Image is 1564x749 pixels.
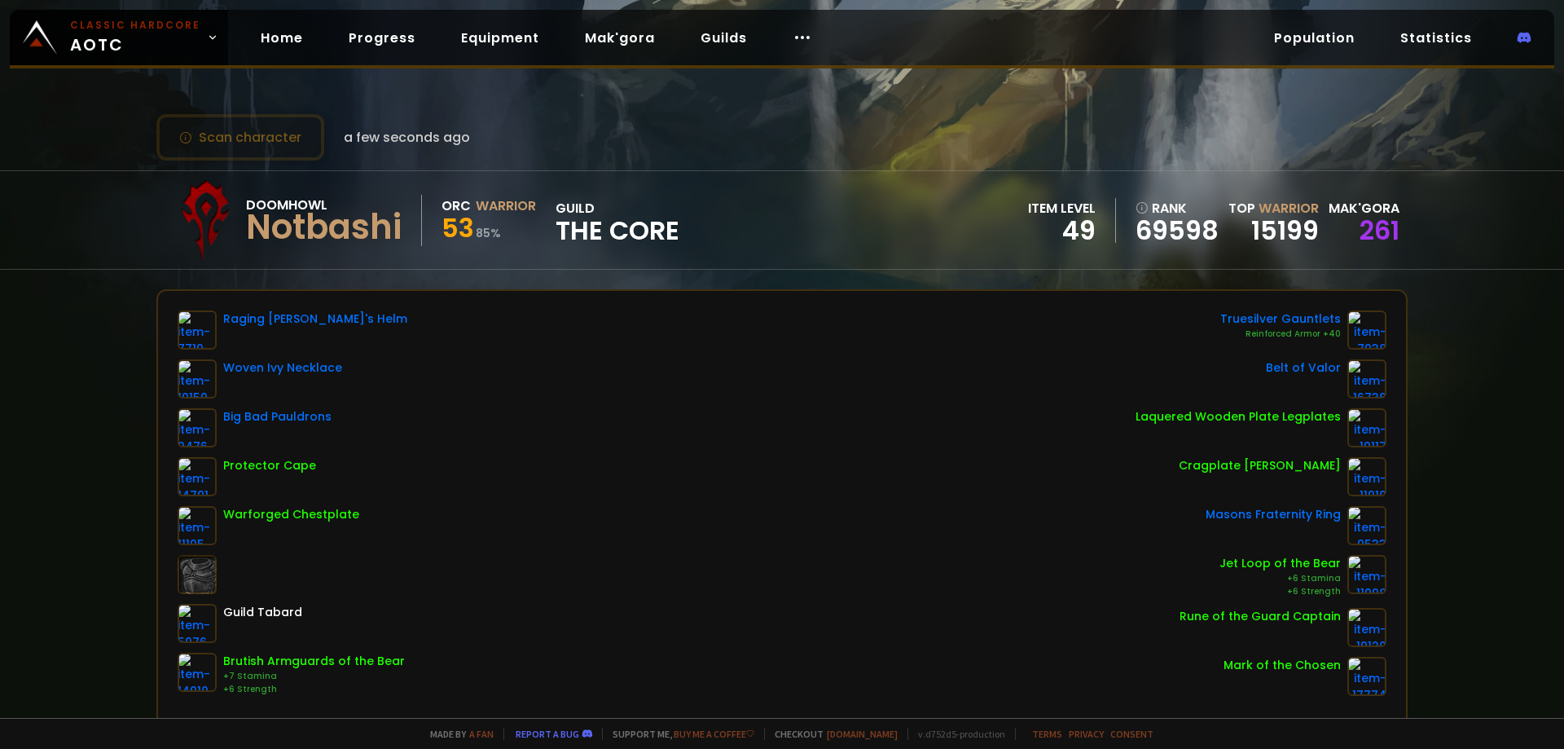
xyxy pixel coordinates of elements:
div: Belt of Valor [1266,359,1341,377]
a: 69598 [1136,218,1219,243]
div: Woven Ivy Necklace [223,359,342,377]
a: Terms [1032,728,1062,740]
div: Jet Loop of the Bear [1219,555,1341,572]
a: Buy me a coffee [674,728,754,740]
a: Classic HardcoreAOTC [10,10,228,65]
div: Protector Cape [223,457,316,474]
a: 15199 [1251,212,1319,249]
a: Guilds [688,21,760,55]
div: Mak'gora [1329,198,1399,218]
button: Scan character [156,114,324,161]
small: Classic Hardcore [70,18,200,33]
div: +7 Stamina [223,670,405,683]
div: Big Bad Pauldrons [223,408,332,425]
a: [DOMAIN_NAME] [827,728,898,740]
img: item-11998 [1347,555,1386,594]
a: Population [1261,21,1368,55]
div: Top [1228,198,1319,218]
span: AOTC [70,18,200,57]
span: a few seconds ago [344,127,470,148]
a: Report a bug [516,728,579,740]
span: Made by [420,728,494,740]
div: Notbashi [246,215,402,240]
img: item-11195 [178,506,217,545]
div: Cragplate [PERSON_NAME] [1179,457,1341,474]
img: item-19120 [1347,608,1386,647]
img: item-11919 [1347,457,1386,496]
div: Orc [442,196,471,216]
a: Equipment [448,21,552,55]
img: item-16736 [1347,359,1386,399]
div: 261 [1329,218,1399,243]
img: item-14910 [178,653,217,692]
img: item-14791 [178,457,217,496]
div: Laquered Wooden Plate Legplates [1136,408,1341,425]
img: item-19117 [1347,408,1386,447]
img: item-9476 [178,408,217,447]
div: Mark of the Chosen [1224,657,1341,674]
span: The Core [556,218,679,243]
small: 85 % [476,225,501,241]
span: Warrior [1259,199,1319,218]
span: Support me, [602,728,754,740]
div: 49 [1028,218,1096,243]
div: Reinforced Armor +40 [1220,328,1341,341]
a: Consent [1110,728,1153,740]
a: Statistics [1387,21,1485,55]
div: Raging [PERSON_NAME]'s Helm [223,311,407,328]
div: Masons Fraternity Ring [1206,506,1341,523]
a: Privacy [1069,728,1104,740]
img: item-17774 [1347,657,1386,696]
div: Brutish Armguards of the Bear [223,653,405,670]
img: item-9533 [1347,506,1386,545]
div: Truesilver Gauntlets [1220,311,1341,328]
div: Warforged Chestplate [223,506,359,523]
div: +6 Strength [1219,585,1341,598]
div: Guild Tabard [223,604,302,621]
span: Checkout [764,728,898,740]
a: a fan [469,728,494,740]
img: item-5976 [178,604,217,643]
a: Progress [336,21,428,55]
img: item-19159 [178,359,217,399]
a: Mak'gora [572,21,668,55]
span: 53 [442,209,474,246]
div: +6 Stamina [1219,572,1341,585]
div: Warrior [476,196,536,216]
div: Doomhowl [246,195,402,215]
img: item-7938 [1347,311,1386,350]
div: item level [1028,198,1096,218]
a: Home [248,21,316,55]
div: +6 Strength [223,683,405,696]
div: guild [556,198,679,243]
div: rank [1136,198,1219,218]
img: item-7719 [178,311,217,350]
span: v. d752d5 - production [907,728,1005,740]
div: Rune of the Guard Captain [1180,608,1341,625]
